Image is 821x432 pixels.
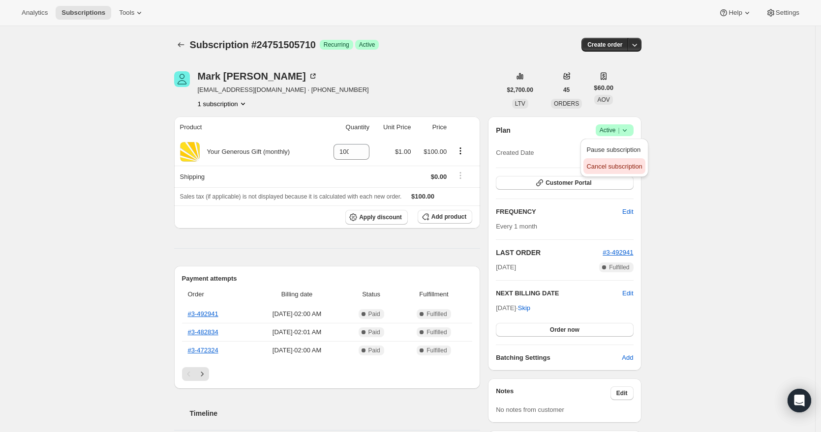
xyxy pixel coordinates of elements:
[119,9,134,17] span: Tools
[426,328,447,336] span: Fulfilled
[496,288,622,298] h2: NEXT BILLING DATE
[345,210,408,225] button: Apply discount
[174,166,321,187] th: Shipping
[603,249,633,256] a: #3-492941
[622,288,633,298] button: Edit
[426,346,447,354] span: Fulfilled
[174,71,190,87] span: Mark Wesner
[557,83,576,97] button: 45
[180,193,402,200] span: Sales tax (if applicable) is not displayed because it is calculated with each new order.
[180,142,200,162] img: product img
[368,310,380,318] span: Paid
[426,310,447,318] span: Fulfilled
[583,158,645,174] button: Cancel subscription
[554,100,579,107] span: ORDERS
[496,207,622,217] h2: FREQUENCY
[610,386,634,400] button: Edit
[512,300,536,316] button: Skip
[616,204,639,220] button: Edit
[414,116,450,138] th: Price
[359,213,402,221] span: Apply discount
[372,116,414,138] th: Unit Price
[253,327,341,337] span: [DATE] · 02:01 AM
[190,39,316,50] span: Subscription #24751505710
[431,213,466,221] span: Add product
[253,346,341,355] span: [DATE] · 02:00 AM
[22,9,48,17] span: Analytics
[501,83,539,97] button: $2,700.00
[368,328,380,336] span: Paid
[496,176,633,190] button: Customer Portal
[496,223,537,230] span: Every 1 month
[431,173,447,180] span: $0.00
[401,289,466,299] span: Fulfillment
[418,210,472,224] button: Add product
[515,100,525,107] span: LTV
[776,9,799,17] span: Settings
[253,309,341,319] span: [DATE] · 02:00 AM
[609,263,629,271] span: Fulfilled
[713,6,758,20] button: Help
[188,310,218,317] a: #3-492941
[616,389,628,397] span: Edit
[496,248,603,258] h2: LAST ORDER
[174,38,188,52] button: Subscriptions
[324,41,349,49] span: Recurring
[622,353,633,363] span: Add
[113,6,150,20] button: Tools
[198,71,318,81] div: Mark [PERSON_NAME]
[188,346,218,354] a: #3-472324
[61,9,105,17] span: Subscriptions
[583,142,645,157] button: Pause subscription
[496,125,511,135] h2: Plan
[586,146,640,153] span: Pause subscription
[616,350,639,366] button: Add
[587,41,622,49] span: Create order
[359,41,375,49] span: Active
[368,346,380,354] span: Paid
[622,207,633,217] span: Edit
[198,85,369,95] span: [EMAIL_ADDRESS][DOMAIN_NAME] · [PHONE_NUMBER]
[195,367,209,381] button: Next
[321,116,372,138] th: Quantity
[16,6,54,20] button: Analytics
[550,326,579,334] span: Order now
[600,125,630,135] span: Active
[190,408,481,418] h2: Timeline
[760,6,805,20] button: Settings
[253,289,341,299] span: Billing date
[496,386,610,400] h3: Notes
[518,303,530,313] span: Skip
[788,389,811,412] div: Open Intercom Messenger
[618,126,619,134] span: |
[200,147,290,157] div: Your Generous Gift (monthly)
[182,274,473,284] h2: Payment attempts
[56,6,111,20] button: Subscriptions
[594,83,613,93] span: $60.00
[496,262,516,272] span: [DATE]
[182,367,473,381] nav: Pagination
[453,170,468,181] button: Shipping actions
[496,148,534,158] span: Created Date
[496,304,530,312] span: [DATE] ·
[496,406,564,413] span: No notes from customer
[174,116,321,138] th: Product
[411,193,434,200] span: $100.00
[581,38,628,52] button: Create order
[395,148,411,155] span: $1.00
[496,323,633,337] button: Order now
[729,9,742,17] span: Help
[496,353,622,363] h6: Batching Settings
[188,328,218,336] a: #3-482834
[597,96,609,103] span: AOV
[182,284,250,305] th: Order
[507,86,533,94] span: $2,700.00
[453,145,468,156] button: Product actions
[563,86,570,94] span: 45
[198,99,248,109] button: Product actions
[546,179,591,187] span: Customer Portal
[586,163,642,170] span: Cancel subscription
[603,248,633,258] button: #3-492941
